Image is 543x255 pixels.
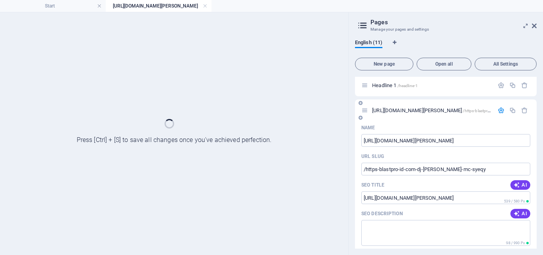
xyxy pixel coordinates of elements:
[370,108,494,113] div: [URL][DOMAIN_NAME][PERSON_NAME]/https-blastpro-id-com-dj-[PERSON_NAME]-mc-syeqy
[514,210,527,217] span: AI
[510,209,530,218] button: AI
[361,210,403,217] p: SEO Description
[475,58,537,70] button: All Settings
[398,84,418,88] span: /headline-1
[361,153,384,160] label: Last part of the URL for this page
[420,62,468,66] span: Open all
[509,82,516,89] div: Duplicate
[370,26,521,33] h3: Manage your pages and settings
[359,62,410,66] span: New page
[504,199,525,203] span: 539 / 580 Px
[498,107,504,114] div: Settings
[355,39,537,55] div: Language Tabs
[478,62,533,66] span: All Settings
[504,240,530,246] span: Calculated pixel length in search results
[106,2,211,10] h4: [URL][DOMAIN_NAME][PERSON_NAME]
[521,82,528,89] div: Remove
[361,210,403,217] label: The text in search results and social media
[372,82,418,88] span: Click to open page
[417,58,471,70] button: Open all
[355,58,413,70] button: New page
[361,191,530,204] input: The page title in search results and browser tabs
[361,182,384,188] label: The page title in search results and browser tabs
[514,182,527,188] span: AI
[361,220,530,246] textarea: The text in search results and social media
[510,180,530,190] button: AI
[521,107,528,114] div: Remove
[361,163,530,175] input: Last part of the URL for this page
[506,241,525,245] span: 98 / 990 Px
[361,125,375,131] p: Name
[370,19,537,26] h2: Pages
[502,199,530,204] span: Calculated pixel length in search results
[361,153,384,160] p: URL SLUG
[498,82,504,89] div: Settings
[361,182,384,188] p: SEO Title
[370,83,494,88] div: Headline 1/headline-1
[355,38,382,49] span: English (11)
